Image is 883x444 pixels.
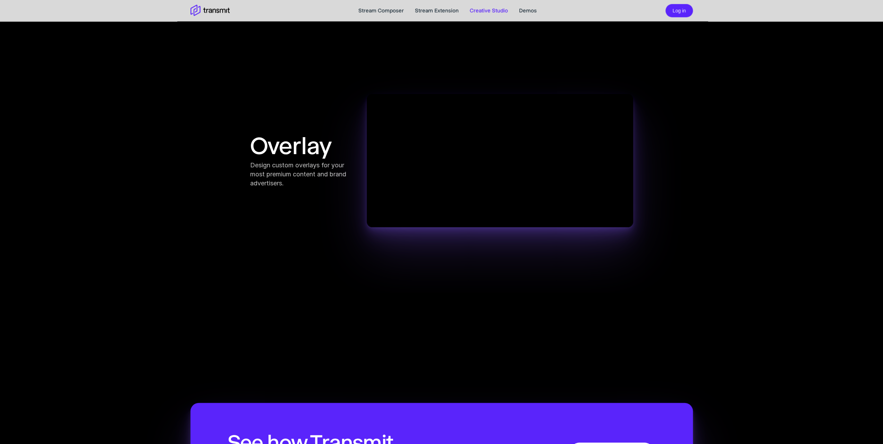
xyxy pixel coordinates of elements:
[665,7,693,14] a: Log in
[415,7,459,15] a: Stream Extension
[250,134,354,158] h1: Overlay
[470,7,508,15] a: Creative Studio
[519,7,537,15] a: Demos
[665,4,693,18] button: Log in
[250,161,354,188] p: Design custom overlays for your most premium content and brand advertisers.
[358,7,404,15] a: Stream Composer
